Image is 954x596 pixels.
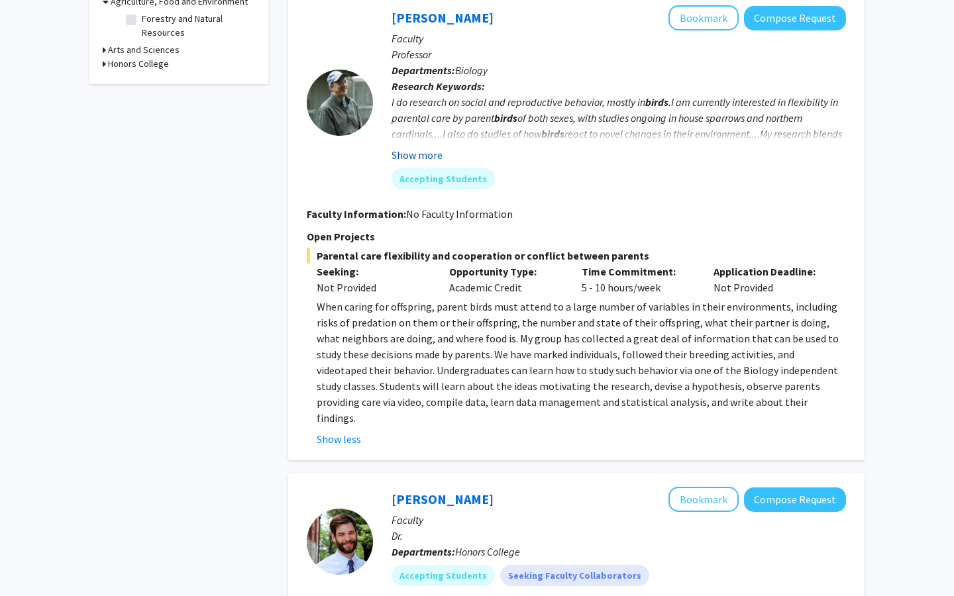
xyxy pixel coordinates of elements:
p: Faculty [392,30,846,46]
a: [PERSON_NAME] [392,9,494,26]
b: Departments: [392,64,455,77]
b: birds [494,111,517,124]
iframe: Chat [10,536,56,586]
p: Faculty [392,512,846,528]
h3: Honors College [108,57,169,71]
button: Show more [392,147,443,163]
button: Compose Request to David Westneat [744,6,846,30]
p: Dr. [392,528,846,544]
button: Show less [317,431,361,447]
label: Forestry and Natural Resources [142,12,252,40]
p: When caring for offspring, parent birds must attend to a large number of variables in their envir... [317,299,846,426]
div: Academic Credit [439,264,572,295]
p: Application Deadline: [714,264,826,279]
p: Opportunity Type: [449,264,562,279]
span: Honors College [455,545,520,558]
b: birds [541,127,564,140]
span: No Faculty Information [406,207,513,221]
b: birds [645,95,668,109]
h3: Arts and Sciences [108,43,180,57]
b: Faculty Information: [307,207,406,221]
button: Add Kenton Sena to Bookmarks [668,487,739,512]
div: Not Provided [704,264,836,295]
span: Biology [455,64,488,77]
mat-chip: Seeking Faculty Collaborators [500,565,649,586]
a: [PERSON_NAME] [392,491,494,507]
p: Open Projects [307,228,846,244]
div: Not Provided [317,279,429,295]
span: Parental care flexibility and cooperation or conflict between parents [307,248,846,264]
mat-chip: Accepting Students [392,168,495,189]
div: I do research on social and reproductive behavior, mostly in .I am currently interested in flexib... [392,94,846,174]
div: 5 - 10 hours/week [572,264,704,295]
mat-chip: Accepting Students [392,565,495,586]
p: Professor [392,46,846,62]
p: Time Commitment: [582,264,694,279]
p: Seeking: [317,264,429,279]
b: Research Keywords: [392,79,485,93]
button: Add David Westneat to Bookmarks [668,5,739,30]
button: Compose Request to Kenton Sena [744,487,846,512]
b: Departments: [392,545,455,558]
